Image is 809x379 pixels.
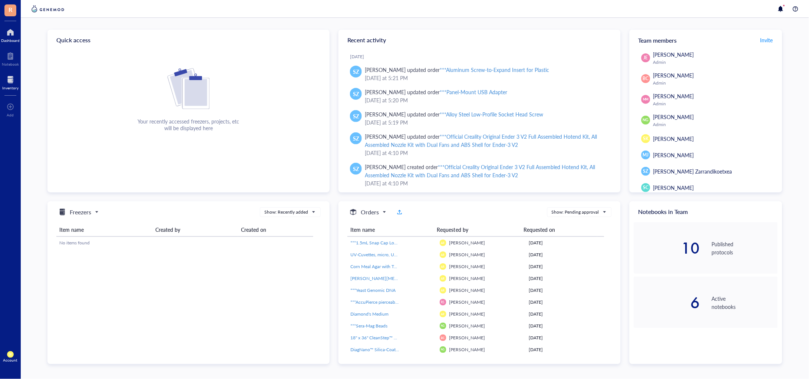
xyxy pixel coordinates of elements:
[9,5,12,14] span: R
[350,54,615,60] div: [DATE]
[449,275,485,281] span: [PERSON_NAME]
[529,323,601,329] div: [DATE]
[529,275,601,282] div: [DATE]
[449,346,485,353] span: [PERSON_NAME]
[365,96,609,104] div: [DATE] at 5:20 PM
[441,277,445,280] span: AR
[1,26,20,43] a: Dashboard
[653,113,694,121] span: [PERSON_NAME]
[344,160,615,190] a: SZ[PERSON_NAME] created order***Official Creality Original Ender 3 V2 Full Assembled Hotend Kit, ...
[238,223,313,237] th: Created on
[350,251,421,258] span: UV-Cuvettes, micro, UV-transparent
[449,334,485,341] span: [PERSON_NAME]
[350,323,387,329] span: ***Sera-Mag Beads
[350,299,420,305] span: ***AccuPierce pierceable foil lidding
[449,240,485,246] span: [PERSON_NAME]
[344,85,615,107] a: SZ[PERSON_NAME] updated order***Panel-Mount USB Adapter[DATE] at 5:20 PM
[643,168,648,175] span: SZ
[449,287,485,293] span: [PERSON_NAME]
[643,184,649,191] span: SC
[449,299,485,305] span: [PERSON_NAME]
[138,118,239,131] div: Your recently accessed freezers, projects, etc will be displayed here
[449,263,485,270] span: [PERSON_NAME]
[529,311,601,317] div: [DATE]
[441,312,445,316] span: AR
[449,251,485,258] span: [PERSON_NAME]
[56,223,152,237] th: Item name
[552,209,599,215] div: Show: Pending approval
[347,223,434,237] th: Item name
[653,168,732,175] span: [PERSON_NAME] Zarrandikoetxea
[350,334,461,341] span: 18" x 36" CleanStep™ Adhesive Mat, Blue AMA183681B
[365,133,597,148] div: ***Official Creality Original Ender 3 V2 Full Assembled Hotend Kit, All Assembled Nozzle Kit with...
[529,251,601,258] div: [DATE]
[2,86,19,90] div: Inventory
[653,92,694,100] span: [PERSON_NAME]
[30,4,66,13] img: genemod-logo
[449,311,485,317] span: [PERSON_NAME]
[653,51,694,58] span: [PERSON_NAME]
[440,66,549,73] div: ***Aluminum Screw-to-Expand Insert for Plastic
[653,59,775,65] div: Admin
[344,129,615,160] a: SZ[PERSON_NAME] updated order***Official Creality Original Ender 3 V2 Full Assembled Hotend Kit, ...
[653,72,694,79] span: [PERSON_NAME]
[365,110,544,118] div: [PERSON_NAME] updated order
[365,118,609,126] div: [DATE] at 5:19 PM
[350,311,389,317] span: Diamond's Medium
[344,63,615,85] a: SZ[PERSON_NAME] updated order***Aluminum Screw-to-Expand Insert for Plastic[DATE] at 5:21 PM
[440,111,543,118] div: ***Alloy Steel Low-Profile Socket Head Screw
[353,67,359,76] span: SZ
[760,34,773,46] button: Invite
[653,135,694,142] span: [PERSON_NAME]
[1,38,20,43] div: Dashboard
[350,346,434,353] a: DiagNano™ Silica-Coated PEGylated Gold Nanorods, 10 nm, Absorption Max 850 nm, 10 nm Silica Shell
[365,132,609,149] div: [PERSON_NAME] updated order
[441,348,445,351] span: NG
[365,179,609,187] div: [DATE] at 4:10 PM
[643,97,648,102] span: MM
[353,134,359,142] span: SZ
[643,75,649,82] span: BC
[350,263,445,270] span: Corn Meal Agar with Tween® 80 Plate, Deep Fill
[350,346,555,353] span: DiagNano™ Silica-Coated PEGylated Gold Nanorods, 10 nm, Absorption Max 850 nm, 10 nm Silica Shell
[7,113,14,117] div: Add
[350,240,434,246] a: ***1.5mL Snap Cap Low Retention Microcentrifuge Tubes
[441,324,445,327] span: NG
[634,241,700,256] div: 10
[350,251,434,258] a: UV-Cuvettes, micro, UV-transparent
[434,223,521,237] th: Requested by
[350,323,434,329] a: ***Sera-Mag Beads
[350,334,434,341] a: 18" x 36" CleanStep™ Adhesive Mat, Blue AMA183681B
[630,30,782,50] div: Team members
[521,223,597,237] th: Requested on
[529,299,601,306] div: [DATE]
[529,287,601,294] div: [DATE]
[350,275,434,282] a: [PERSON_NAME][MEDICAL_DATA] (SabDex) Agar, [PERSON_NAME]
[365,74,609,82] div: [DATE] at 5:21 PM
[441,336,445,339] span: BC
[9,353,12,356] span: SK
[2,62,19,66] div: Notebook
[653,184,694,191] span: [PERSON_NAME]
[760,36,773,44] span: Invite
[47,30,330,50] div: Quick access
[353,112,359,120] span: SZ
[168,68,209,109] img: Cf+DiIyRRx+BTSbnYhsZzE9to3+AfuhVxcka4spAAAAAElFTkSuQmCC
[643,152,649,158] span: MJ
[712,294,778,311] div: Active notebooks
[529,263,601,270] div: [DATE]
[2,74,19,90] a: Inventory
[350,240,463,246] span: ***1.5mL Snap Cap Low Retention Microcentrifuge Tubes
[365,149,609,157] div: [DATE] at 4:10 PM
[339,30,621,50] div: Recent activity
[440,88,507,96] div: ***Panel-Mount USB Adapter
[350,311,434,317] a: Diamond's Medium
[441,289,445,292] span: AR
[344,107,615,129] a: SZ[PERSON_NAME] updated order***Alloy Steel Low-Profile Socket Head Screw[DATE] at 5:19 PM
[365,163,609,179] div: [PERSON_NAME] created order
[350,299,434,306] a: ***AccuPierce pierceable foil lidding
[353,165,359,173] span: SZ
[653,80,775,86] div: Admin
[350,263,434,270] a: Corn Meal Agar with Tween® 80 Plate, Deep Fill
